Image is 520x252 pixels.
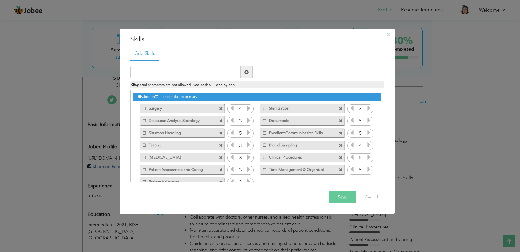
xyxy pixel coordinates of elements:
[147,141,208,148] label: Testing
[329,191,356,203] button: Save
[267,165,329,173] label: Time Management & Organization
[267,141,329,148] label: Blood Sampling
[131,82,236,87] span: Special characters are not allowed. Add each skill one by one.
[147,116,208,124] label: Discourse Analysis Socialogy
[130,35,384,44] h3: Skills
[267,104,329,111] label: Sterilization
[267,153,329,160] label: Clinical Procedures
[147,177,208,185] label: Patient Advocacy
[384,30,393,39] button: Close
[147,104,208,111] label: Surgery
[386,29,391,40] span: ×
[133,93,380,100] div: Click on , to mark skill as primary.
[267,116,329,124] label: Documents
[147,165,208,173] label: Patient Assessment and Caring
[147,153,208,160] label: Medication Management
[267,128,329,136] label: Excellent Communication Skills
[359,191,384,203] button: Cancel
[130,47,159,61] a: Add Skills
[147,128,208,136] label: Situation Handling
